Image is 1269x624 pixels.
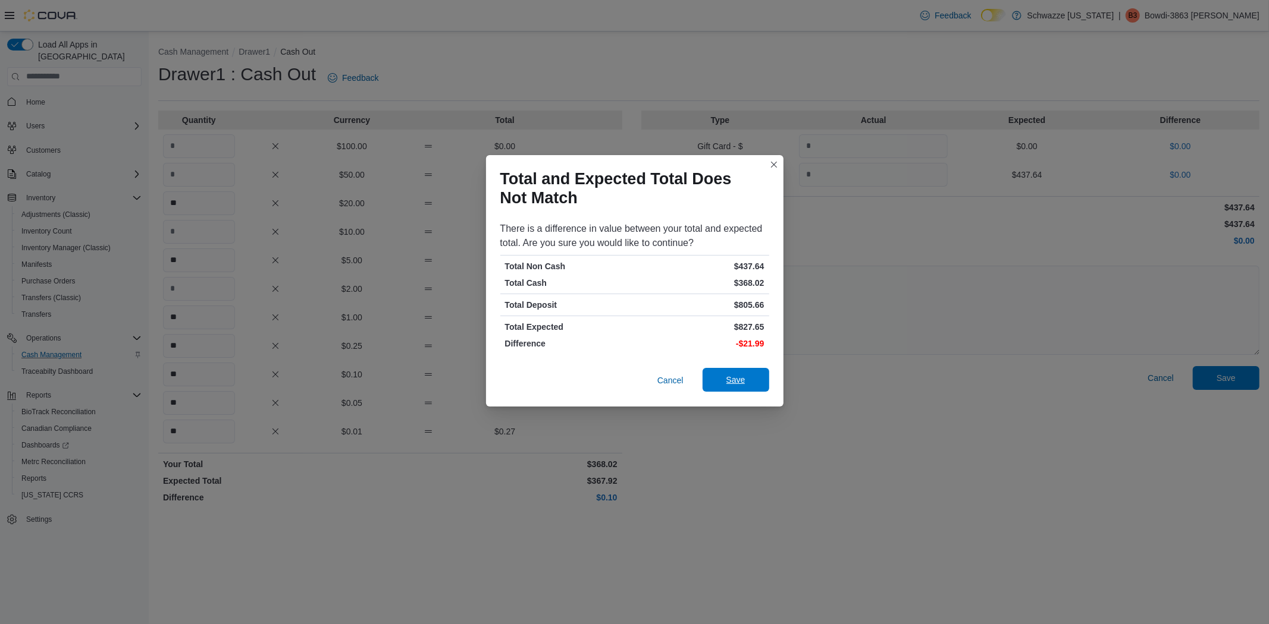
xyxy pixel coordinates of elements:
[726,374,745,386] span: Save
[500,169,760,207] h1: Total and Expected Total Does Not Match
[637,338,764,349] p: -$21.99
[767,157,781,172] button: Closes this modal window
[637,321,764,333] p: $827.65
[703,368,769,392] button: Save
[637,299,764,311] p: $805.66
[637,277,764,289] p: $368.02
[505,299,632,311] p: Total Deposit
[505,338,632,349] p: Difference
[500,222,769,250] div: There is a difference in value between your total and expected total. Are you sure you would like...
[505,321,632,333] p: Total Expected
[505,277,632,289] p: Total Cash
[505,260,632,272] p: Total Non Cash
[653,368,688,392] button: Cancel
[657,374,684,386] span: Cancel
[637,260,764,272] p: $437.64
